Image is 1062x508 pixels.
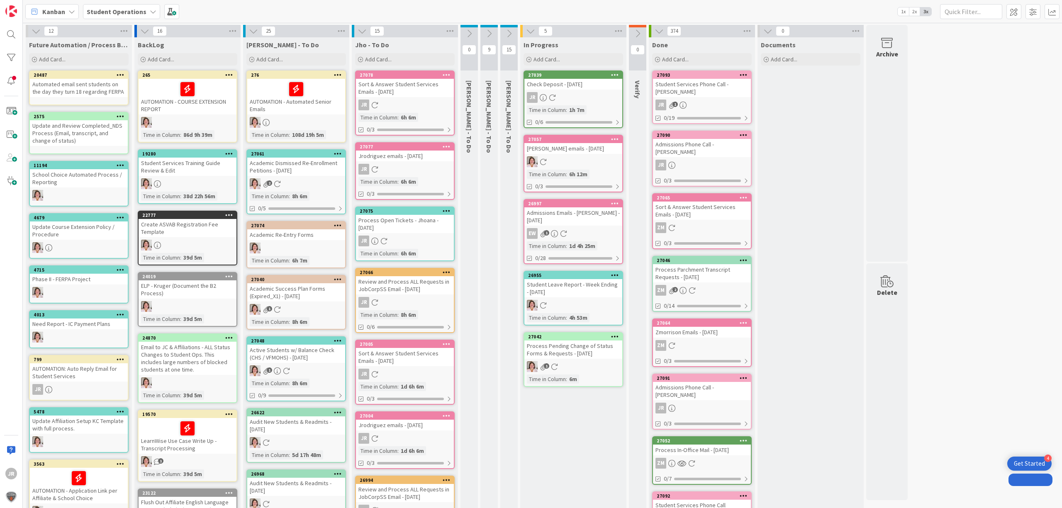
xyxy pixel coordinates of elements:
div: 19280 [142,151,236,157]
div: Create ASVAB Registration Fee Template [139,219,236,237]
div: Sort & Answer Student Services Emails - [DATE] [356,348,454,366]
div: 6h 12m [567,170,589,179]
div: 2575Update and Review Completed_NDS Process (Email, transcript, and change of status) [30,113,128,146]
div: Time in Column [527,105,566,114]
div: 799 [34,357,128,362]
div: 27090 [657,132,751,138]
div: ZM [655,222,666,233]
div: EW [139,240,236,250]
span: 0/6 [535,118,543,126]
a: 27065Sort & Answer Student Services Emails - [DATE]ZM0/3 [652,193,752,249]
a: 265AUTOMATION - COURSE EXTENSION REPORTEWTime in Column:86d 9h 39m [138,70,237,143]
div: EW [247,243,345,253]
input: Quick Filter... [940,4,1002,19]
div: 276AUTOMATION - Automated Senior Emails [247,71,345,114]
a: 4715Phase II - FERPA ProjectEW [29,265,129,304]
span: 0/19 [664,114,675,122]
span: Kanban [42,7,65,17]
div: 27090Admissions Phone Call - [PERSON_NAME] [653,131,751,157]
span: 1 [267,367,272,373]
div: 11194School Choice Automated Process / Reporting [30,162,128,187]
div: 27077Jrodriguez emails - [DATE] [356,143,454,161]
span: 1 [544,230,549,236]
div: EW [247,365,345,376]
div: 27066Review and Process ALL Requests in JobCorpSS Email - [DATE] [356,269,454,294]
div: Sort & Answer Student Services Emails - [DATE] [653,202,751,220]
div: 24870 [139,334,236,342]
div: 799 [30,356,128,363]
div: 27057 [524,136,622,143]
div: 22777 [139,211,236,219]
img: EW [32,287,43,298]
div: 4013 [30,311,128,318]
a: 27074Academic Re-Entry FormsEWTime in Column:6h 7m [246,221,346,268]
span: : [180,192,181,201]
div: 27042 [528,334,622,340]
span: Add Card... [662,56,689,63]
div: EW [247,178,345,189]
a: 27061Academic Dismissed Re-Enrollment Petitions - [DATE]EWTime in Column:8h 6m0/5 [246,149,346,214]
span: Add Card... [39,56,66,63]
span: Add Card... [771,56,797,63]
div: Student Services Phone Call - [PERSON_NAME] [653,79,751,97]
div: 27074 [247,222,345,229]
span: : [566,105,567,114]
div: School Choice Automated Process / Reporting [30,169,128,187]
div: EW [139,178,236,189]
div: JR [356,100,454,110]
div: 27074 [251,223,345,228]
div: Time in Column [527,241,566,250]
a: 2575Update and Review Completed_NDS Process (Email, transcript, and change of status) [29,112,129,154]
div: EW [524,361,622,372]
a: 26997Admissions Emails - [PERSON_NAME] - [DATE]EWTime in Column:1d 4h 25m0/28 [524,199,623,264]
div: 22777Create ASVAB Registration Fee Template [139,211,236,237]
div: Time in Column [250,317,289,326]
span: : [397,249,399,258]
span: : [289,130,290,139]
span: 0/3 [664,357,672,365]
div: 6m [567,374,579,384]
span: : [566,374,567,384]
a: 27040Academic Success Plan Forms (Expired_X1) - [DATE]EWTime in Column:8h 6m [246,275,346,330]
span: Add Card... [256,56,283,63]
a: 27090Admissions Phone Call - [PERSON_NAME]JR0/3 [652,131,752,187]
div: JR [356,164,454,175]
span: : [180,130,181,139]
span: 0/3 [664,176,672,185]
div: 86d 9h 39m [181,130,214,139]
div: 20487 [34,72,128,78]
div: 27046 [653,257,751,264]
div: 27078 [356,71,454,79]
div: JR [524,92,622,103]
div: Active Students w/ Balance Check (CHS / VFMOHS) - [DATE] [247,345,345,363]
div: 27077 [360,144,454,150]
div: 8h 6m [399,310,418,319]
div: 27046Process Parchment Transcript Requests - [DATE] [653,257,751,282]
div: 11194 [34,163,128,168]
div: EW [30,332,128,343]
div: 24870Email to JC & Affiliations - ALL Status Changes to Student Ops. This includes large numbers ... [139,334,236,375]
span: Add Card... [533,56,560,63]
a: 27042Process Pending Change of Status Forms & Requests - [DATE]EWTime in Column:6m [524,332,623,387]
span: : [289,256,290,265]
span: 0/3 [367,190,375,198]
span: : [180,314,181,323]
div: Time in Column [141,314,180,323]
div: ZM [655,285,666,296]
div: 27042Process Pending Change of Status Forms & Requests - [DATE] [524,333,622,359]
div: 20487Automated email sent students on the day they turn 18 regarding FERPA [30,71,128,97]
div: 2575 [34,114,128,119]
span: 2 [672,287,678,292]
a: 276AUTOMATION - Automated Senior EmailsEWTime in Column:108d 19h 5m [246,70,346,143]
span: 0/28 [535,254,546,263]
div: ZM [653,222,751,233]
div: JR [358,297,369,308]
a: 24019ELP - Kruger (Document the B2 Process)EWTime in Column:39d 5m [138,272,237,327]
a: 4679Update Course Extension Policy / ProcedureEW [29,213,129,259]
span: 1 [544,363,549,369]
div: 799AUTOMATION: Auto Reply Email for Student Services [30,356,128,382]
div: Time in Column [141,130,180,139]
a: 27039Check Deposit - [DATE]JRTime in Column:1h 7m0/6 [524,70,623,128]
span: : [566,241,567,250]
div: 27039 [528,72,622,78]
